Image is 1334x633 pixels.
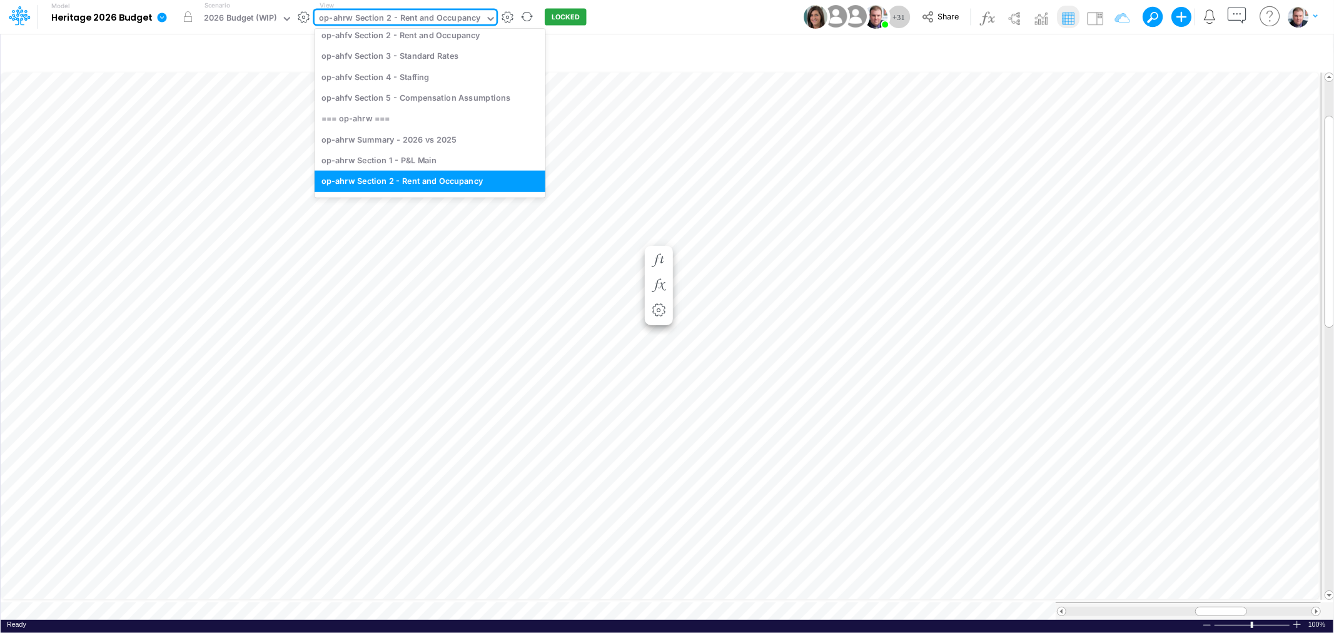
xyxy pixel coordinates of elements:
div: op-ahrw Section 3 - Standard Rates [315,191,545,212]
img: User Image Icon [864,5,887,29]
img: User Image Icon [804,5,827,29]
div: op-ahrw Section 2 - Rent and Occupancy [319,12,480,26]
div: op-ahfv Section 5 - Compensation Assumptions [315,87,545,108]
span: Share [937,11,959,21]
a: Notifications [1203,9,1217,24]
div: Zoom In [1292,620,1302,629]
div: Zoom Out [1202,620,1212,630]
div: === op-ahrw === [315,108,545,129]
div: 2026 Budget (WIP) [204,12,277,26]
div: op-ahrw Section 2 - Rent and Occupancy [315,171,545,191]
div: Zoom [1214,620,1292,629]
label: View [320,1,334,10]
div: Zoom level [1308,620,1327,629]
label: Model [51,3,70,10]
img: User Image Icon [841,3,869,31]
button: Share [916,8,968,27]
button: LOCKED [545,9,587,26]
div: op-ahfv Section 2 - Rent and Occupancy [315,24,545,45]
div: Zoom [1251,622,1253,628]
b: Heritage 2026 Budget [51,13,152,24]
span: 100% [1308,620,1327,629]
div: op-ahrw Section 1 - P&L Main [315,150,545,171]
label: Scenario [205,1,230,10]
span: + 31 [892,13,905,21]
span: Ready [7,620,26,628]
div: In Ready mode [7,620,26,629]
input: Type a title here [11,39,1061,65]
div: op-ahfv Section 4 - Staffing [315,66,545,87]
div: op-ahrw Summary - 2026 vs 2025 [315,129,545,149]
div: op-ahfv Section 3 - Standard Rates [315,46,545,66]
img: User Image Icon [822,3,850,31]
